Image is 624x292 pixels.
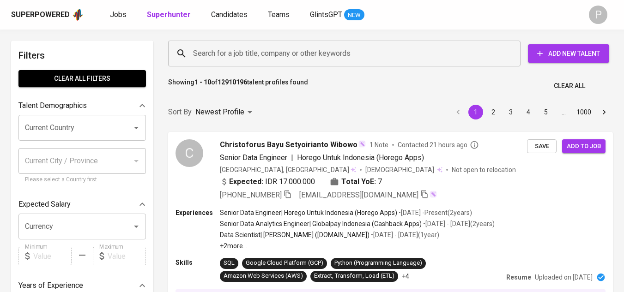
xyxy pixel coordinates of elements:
[370,230,439,239] p: • [DATE] - [DATE] ( 1 year )
[344,11,364,20] span: NEW
[554,80,585,92] span: Clear All
[310,9,364,21] a: GlintsGPT NEW
[535,273,593,282] p: Uploaded on [DATE]
[211,9,249,21] a: Candidates
[562,139,606,154] button: Add to job
[398,140,479,149] span: Contacted 21 hours ago
[18,280,83,291] p: Years of Experience
[33,247,72,265] input: Value
[341,176,376,187] b: Total YoE:
[486,105,501,119] button: Go to page 2
[220,176,315,187] div: IDR 17.000.000
[246,259,323,268] div: Google Cloud Platform (GCP)
[422,219,495,228] p: • [DATE] - [DATE] ( 2 years )
[18,195,146,214] div: Expected Salary
[25,175,139,185] p: Please select a Country first
[370,140,388,149] span: 1 Note
[556,107,571,117] div: …
[299,191,418,199] span: [EMAIL_ADDRESS][DOMAIN_NAME]
[452,165,516,174] p: Not open to relocation
[147,10,191,19] b: Superhunter
[310,10,342,19] span: GlintsGPT
[220,208,397,217] p: Senior Data Engineer | Horego Untuk Indonesia (Horego Apps)
[72,8,84,22] img: app logo
[168,77,308,95] p: Showing of talent profiles found
[430,191,437,198] img: magic_wand.svg
[110,9,128,21] a: Jobs
[224,259,235,268] div: SQL
[176,139,203,167] div: C
[291,152,293,163] span: |
[176,208,220,217] p: Experiences
[589,6,607,24] div: P
[314,272,394,280] div: Extract, Transform, Load (ETL)
[506,273,531,282] p: Resume
[130,121,143,134] button: Open
[535,48,602,60] span: Add New Talent
[11,8,84,22] a: Superpoweredapp logo
[402,272,409,281] p: +4
[397,208,472,217] p: • [DATE] - Present ( 2 years )
[18,96,146,115] div: Talent Demographics
[220,230,370,239] p: Data Scientist | [PERSON_NAME] ([DOMAIN_NAME])
[18,70,146,87] button: Clear All filters
[449,105,613,119] nav: pagination navigation
[539,105,553,119] button: Go to page 5
[224,272,303,280] div: Amazon Web Services (AWS)
[521,105,536,119] button: Go to page 4
[168,107,192,118] p: Sort By
[268,10,290,19] span: Teams
[211,10,248,19] span: Candidates
[550,77,589,95] button: Clear All
[108,247,146,265] input: Value
[218,78,247,86] b: 12910196
[229,176,263,187] b: Expected:
[220,191,282,199] span: [PHONE_NUMBER]
[18,199,71,210] p: Expected Salary
[220,219,422,228] p: Senior Data Analytics Engineer | Globalpay Indonesia (Cashback Apps)
[11,10,70,20] div: Superpowered
[503,105,518,119] button: Go to page 3
[334,259,422,268] div: Python (Programming Language)
[597,105,612,119] button: Go to next page
[527,139,557,154] button: Save
[220,153,287,162] span: Senior Data Engineer
[220,139,357,150] span: Christoforus Bayu Setyoirianto Wibowo
[268,9,291,21] a: Teams
[195,107,244,118] p: Newest Profile
[194,78,211,86] b: 1 - 10
[220,165,356,174] div: [GEOGRAPHIC_DATA], [GEOGRAPHIC_DATA]
[567,141,601,152] span: Add to job
[110,10,127,19] span: Jobs
[470,140,479,149] svg: By Batam recruiter
[358,140,366,148] img: magic_wand.svg
[574,105,594,119] button: Go to page 1000
[18,100,87,111] p: Talent Demographics
[297,153,424,162] span: Horego Untuk Indonesia (Horego Apps)
[130,220,143,233] button: Open
[532,141,552,152] span: Save
[195,104,255,121] div: Newest Profile
[26,73,139,84] span: Clear All filters
[365,165,436,174] span: [DEMOGRAPHIC_DATA]
[176,258,220,267] p: Skills
[378,176,382,187] span: 7
[18,48,146,63] h6: Filters
[147,9,193,21] a: Superhunter
[220,241,495,250] p: +2 more ...
[468,105,483,119] button: page 1
[528,44,609,63] button: Add New Talent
